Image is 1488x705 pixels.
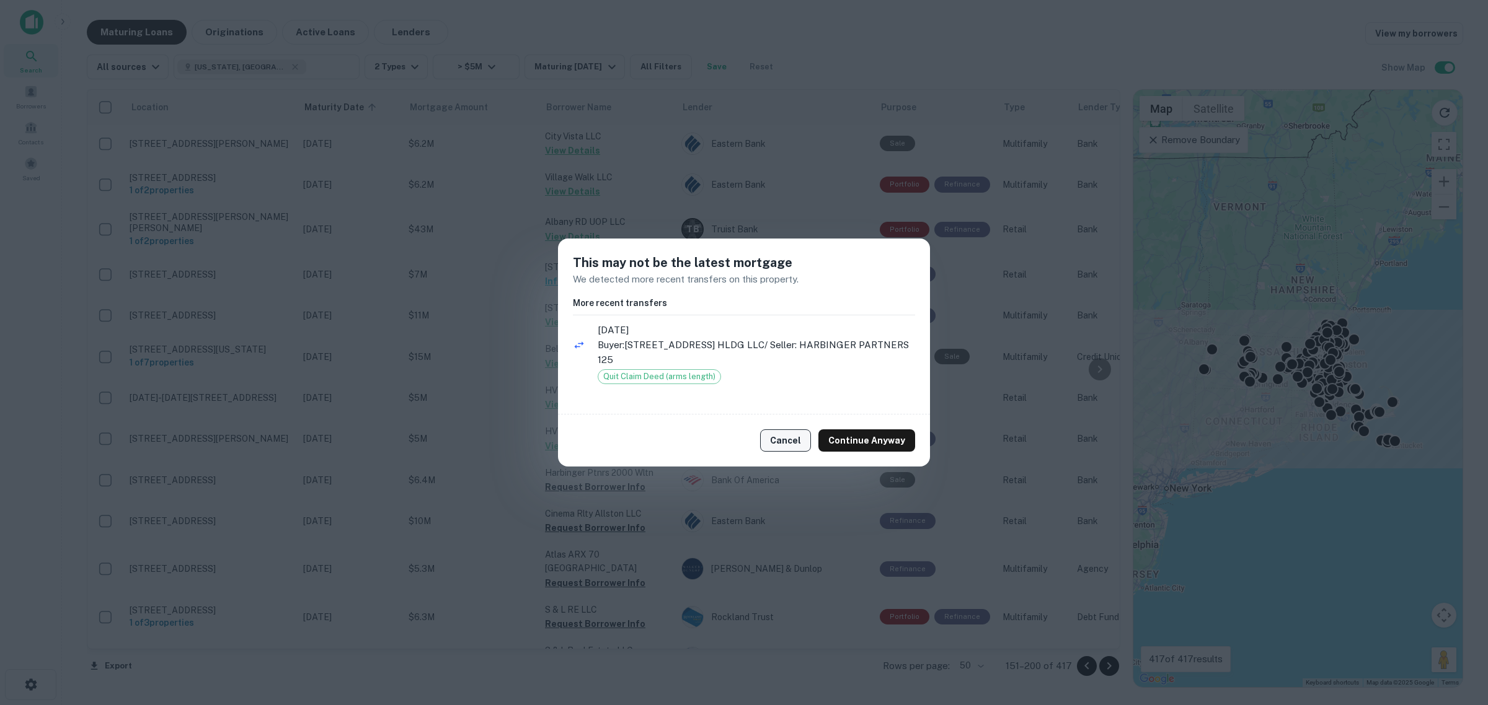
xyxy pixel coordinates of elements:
[573,296,915,310] h6: More recent transfers
[598,370,720,383] span: Quit Claim Deed (arms length)
[598,323,915,338] span: [DATE]
[573,253,915,272] h5: This may not be the latest mortgage
[598,338,915,367] p: Buyer: [STREET_ADDRESS] HLDG LLC / Seller: HARBINGER PARTNERS 125
[598,369,721,384] div: Quit Claim Deed (arms length)
[760,429,811,452] button: Cancel
[818,429,915,452] button: Continue Anyway
[573,272,915,287] p: We detected more recent transfers on this property.
[1426,606,1488,665] iframe: Chat Widget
